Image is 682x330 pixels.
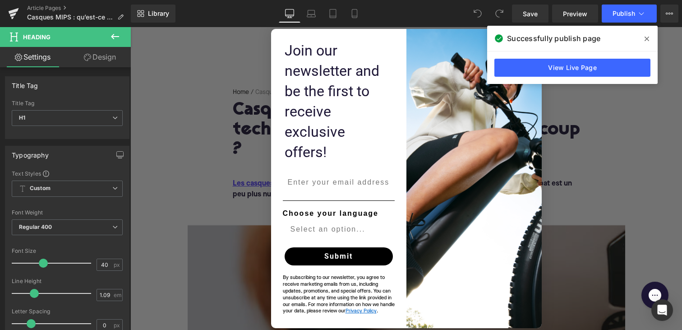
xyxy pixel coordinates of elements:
[12,170,123,177] div: Text Styles
[152,173,264,174] img: underline
[12,146,49,159] div: Typography
[613,10,635,17] span: Publish
[469,5,487,23] button: Undo
[114,292,121,298] span: em
[27,14,114,21] span: Casques MIPS : qu’est-ce que cette technologie et vaut-elle vraiment le coup ?
[494,59,650,77] a: View Live Page
[507,33,600,44] span: Successfully publish page
[12,308,123,315] div: Letter Spacing
[23,33,51,41] span: Heading
[30,185,51,192] b: Custom
[490,5,508,23] button: Redo
[552,5,598,23] a: Preview
[154,220,263,238] button: Submit
[150,146,264,164] input: Enter your email address
[396,6,407,17] button: Close dialog
[215,282,246,288] a: Privacy Policy
[12,278,123,284] div: Line Height
[12,77,38,89] div: Title Tag
[523,9,538,19] span: Save
[344,5,365,23] a: Mobile
[27,5,131,12] a: Article Pages
[152,182,264,193] label: Choose your language
[563,9,587,19] span: Preview
[67,47,133,67] a: Design
[12,248,123,254] div: Font Size
[148,9,169,18] span: Library
[152,248,264,287] span: By subscribing to our newsletter, you agree to receive marketing emails from us, including update...
[12,209,123,216] div: Font Weight
[154,15,249,134] span: Join our newsletter and be the first to receive exclusive offers!
[251,194,260,211] button: Show Options
[602,5,657,23] button: Publish
[660,5,678,23] button: More
[131,5,175,23] a: New Library
[300,5,322,23] a: Laptop
[19,114,25,121] b: H1
[279,5,300,23] a: Desktop
[114,262,121,268] span: px
[12,100,123,107] div: Title Tag
[114,322,121,328] span: px
[19,223,52,230] b: Regular 400
[160,194,251,211] input: Select an option...
[276,2,411,301] img: 0440a21a-8208-4d26-97e2-43cc870188bd.jpeg
[507,251,543,285] iframe: Gorgias live chat messenger
[322,5,344,23] a: Tablet
[651,299,673,321] div: Open Intercom Messenger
